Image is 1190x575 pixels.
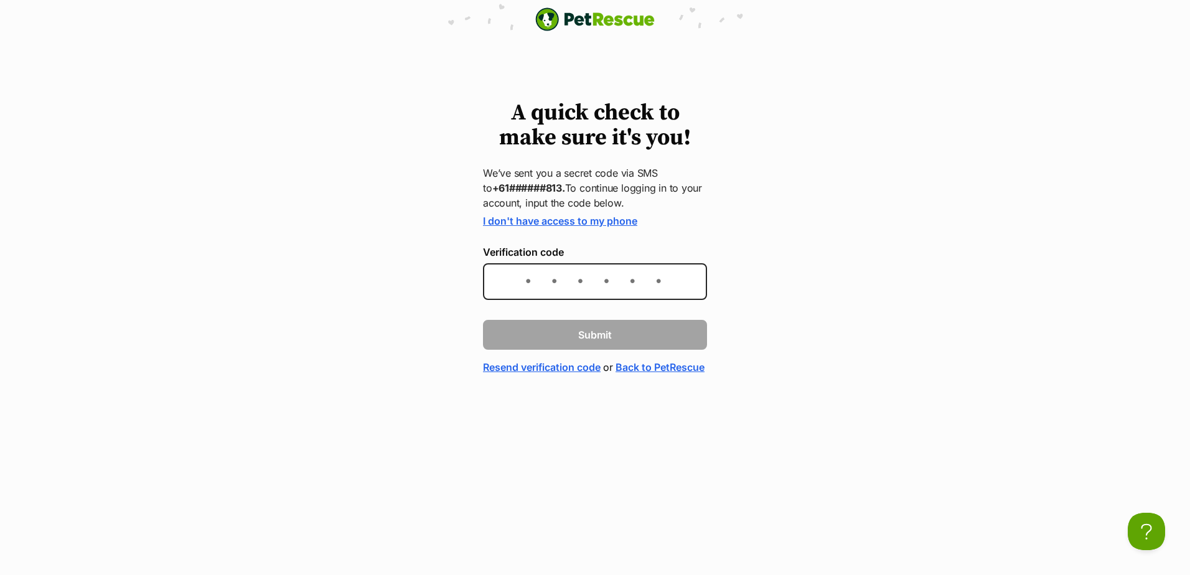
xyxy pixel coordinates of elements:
[483,215,637,227] a: I don't have access to my phone
[603,360,613,375] span: or
[578,327,612,342] span: Submit
[535,7,655,31] img: logo-e224e6f780fb5917bec1dbf3a21bbac754714ae5b6737aabdf751b685950b380.svg
[616,360,705,375] a: Back to PetRescue
[483,320,707,350] button: Submit
[483,101,707,151] h1: A quick check to make sure it's you!
[483,246,707,258] label: Verification code
[535,7,655,31] a: PetRescue
[492,182,565,194] strong: +61######813.
[1128,513,1165,550] iframe: Help Scout Beacon - Open
[483,360,601,375] a: Resend verification code
[483,263,707,300] input: Enter the 6-digit verification code sent to your device
[483,166,707,210] p: We’ve sent you a secret code via SMS to To continue logging in to your account, input the code be...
